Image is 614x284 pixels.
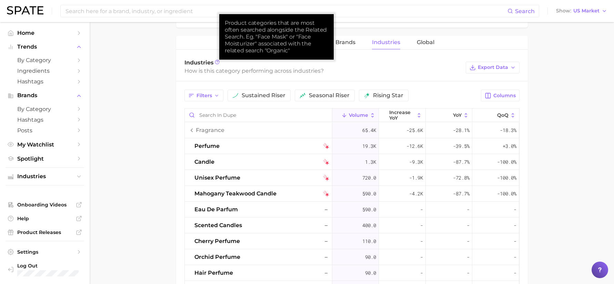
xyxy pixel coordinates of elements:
span: Search [515,8,535,14]
span: - [514,221,516,230]
button: increase YoY [379,109,425,122]
span: 590.0 [362,205,376,214]
button: QoQ [472,109,519,122]
span: cherry perfume [194,237,240,245]
button: unisex perfumefalling star720.0-1.9k-72.8%-100.0% [185,170,519,186]
a: Hashtags [6,114,84,125]
span: Brands [17,92,72,99]
a: Onboarding Videos [6,200,84,210]
span: - [467,205,470,214]
span: Settings [17,249,72,255]
img: seasonal riser [300,93,305,98]
span: Show [556,9,571,13]
button: Volume [332,109,379,122]
span: -87.7% [453,190,470,198]
span: Onboarding Videos [17,202,72,208]
span: - [420,205,423,214]
button: Brands [6,90,84,101]
span: 90.0 [365,253,376,261]
span: perfume [194,142,220,150]
span: -9.3k [409,158,423,166]
span: Industries [17,173,72,180]
span: fragrance [196,126,224,134]
span: – [323,253,329,261]
button: mahogany teakwood candlefalling star590.0-4.2k-87.7%-100.0% [185,186,519,202]
span: - [514,205,516,214]
span: 110.0 [362,237,376,245]
span: My Watchlist [17,141,72,148]
span: mahogany teakwood candle [194,190,276,198]
span: US Market [573,9,600,13]
div: How is this category performing across industries? [184,66,462,75]
a: My Watchlist [6,139,84,150]
a: Ingredients [6,65,84,76]
span: scented candles [194,221,242,230]
span: - [514,253,516,261]
span: +3.0% [503,142,516,150]
span: 400.0 [362,221,376,230]
span: Posts [17,127,72,134]
a: Product Releases [6,227,84,237]
a: by Category [6,55,84,65]
span: hair perfume [194,269,233,277]
button: Export Data [466,62,520,73]
span: Industries [184,59,214,66]
span: Log Out [17,263,95,269]
button: cherry perfume–110.0--- [185,233,519,249]
span: Global [417,39,434,45]
span: candle [194,158,214,166]
span: unisex perfume [194,174,240,182]
button: Trends [6,42,84,52]
span: -1.9k [409,174,423,182]
span: Spotlight [17,155,72,162]
span: - [420,221,423,230]
span: -12.6k [406,142,423,150]
span: -28.1% [453,126,470,134]
span: Export Data [478,64,508,70]
span: – [323,205,329,214]
button: perfumefalling star19.3k-12.6k-39.5%+3.0% [185,138,519,154]
span: Brands [335,39,355,45]
span: - [420,269,423,277]
span: 65.4k [362,126,376,134]
a: Posts [6,125,84,136]
span: 90.0 [365,269,376,277]
button: Filters [184,90,223,101]
span: 19.3k [362,142,376,150]
button: Columns [481,90,519,101]
span: -87.7% [453,158,470,166]
img: rising star [364,93,370,98]
button: Industries [6,171,84,182]
a: Settings [6,247,84,257]
button: scented candles–400.0--- [185,217,519,233]
a: Home [6,28,84,38]
img: falling star [323,191,329,197]
span: Ingredients [17,68,72,74]
span: Home [17,30,72,36]
span: - [467,253,470,261]
img: sustained riser [233,93,238,98]
span: - [514,269,516,277]
span: - [467,269,470,277]
span: -4.2k [409,190,423,198]
a: Help [6,213,84,224]
a: Spotlight [6,153,84,164]
img: SPATE [7,6,43,14]
span: increase YoY [389,110,415,121]
span: by Category [17,57,72,63]
span: - [420,253,423,261]
span: -100.0% [497,190,516,198]
button: hair perfume–90.0--- [185,265,519,281]
span: - [514,237,516,245]
span: orchid perfume [194,253,240,261]
span: Volume [349,112,368,118]
span: -100.0% [497,174,516,182]
span: - [420,237,423,245]
span: -39.5% [453,142,470,150]
span: QoQ [497,112,509,118]
img: falling star [323,159,329,165]
span: rising star [373,93,403,98]
div: Product categories that are most often searched alongside the Related Search. Eg. "Face Mask" or ... [225,20,328,54]
span: – [323,221,329,230]
span: sustained riser [242,93,285,98]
